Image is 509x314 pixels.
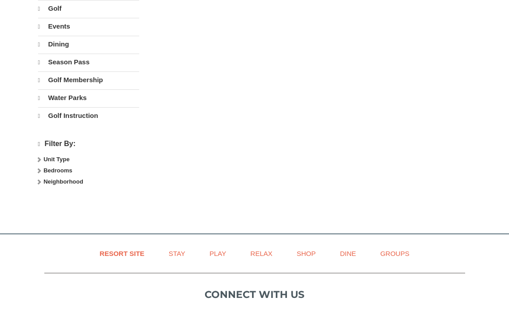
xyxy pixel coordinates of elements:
[43,167,72,174] strong: Bedrooms
[286,243,327,264] a: Shop
[38,140,140,148] h4: Filter By:
[38,107,140,124] a: Golf Instruction
[369,243,420,264] a: Groups
[44,287,465,302] p: Connect with us
[38,89,140,106] a: Water Parks
[43,178,83,185] strong: Neighborhood
[38,36,140,53] a: Dining
[89,243,156,264] a: Resort Site
[43,156,69,163] strong: Unit Type
[38,18,140,35] a: Events
[198,243,237,264] a: Play
[329,243,367,264] a: Dine
[158,243,197,264] a: Stay
[38,54,140,71] a: Season Pass
[239,243,283,264] a: Relax
[38,71,140,88] a: Golf Membership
